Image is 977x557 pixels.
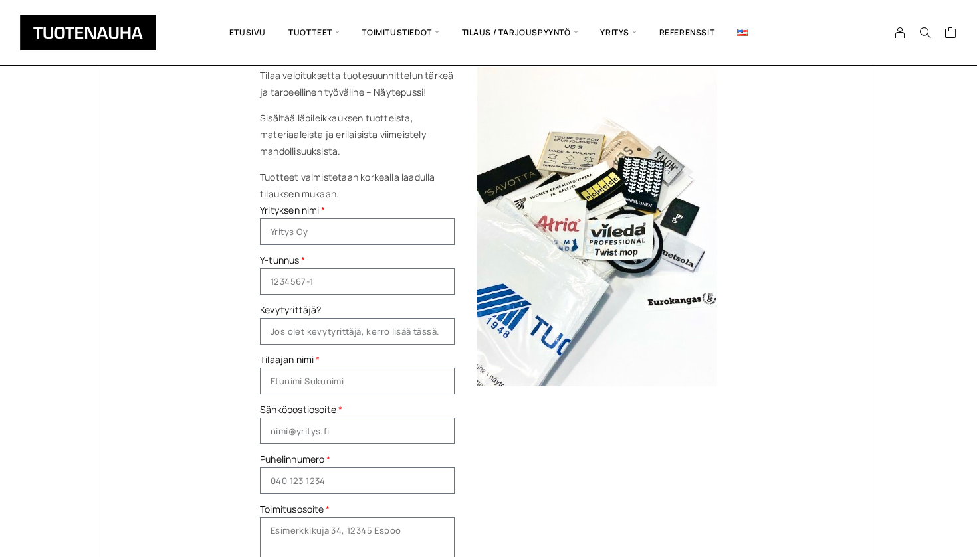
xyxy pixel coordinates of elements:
[260,169,455,202] p: Tuotteet valmistetaan korkealla laadulla tilauksen mukaan.
[589,10,647,55] span: Yritys
[887,27,913,39] a: My Account
[260,252,306,268] label: Y-tunnus
[260,218,455,245] input: Yritys Oy
[260,202,326,218] label: Yrityksen nimi
[260,401,342,418] label: Sähköpostiosoite
[260,451,330,467] label: Puhelinnumero
[260,318,455,345] input: Jos olet kevytyrittäjä, kerro lisää tässä.
[277,10,350,55] span: Tuotteet
[260,368,455,394] input: Etunimi Sukunimi
[260,467,455,494] input: Only numbers and phone characters (#, -, *, etc) are accepted.
[913,27,938,39] button: Search
[260,501,330,517] label: Toimitusosoite
[260,268,455,295] input: 1234567-1
[648,10,726,55] a: Referenssit
[20,15,156,50] img: Tuotenauha Oy
[737,29,748,36] img: English
[451,10,590,55] span: Tilaus / Tarjouspyyntö
[477,67,717,386] img: Tilaa ja tutustu 1
[260,67,455,100] p: Tilaa veloituksetta tuotesuunnittelun tärkeä ja tarpeellinen työväline – Näytepussi!
[260,110,455,159] p: Sisältää läpileikkauksen tuotteista, materiaaleista ja erilaisista viimeistely mahdollisuuksista.
[260,418,455,444] input: nimi@yritys.fi
[218,10,277,55] a: Etusivu
[944,26,957,42] a: Cart
[350,10,450,55] span: Toimitustiedot
[260,301,322,318] label: Kevytyrittäjä?
[260,351,320,368] label: Tilaajan nimi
